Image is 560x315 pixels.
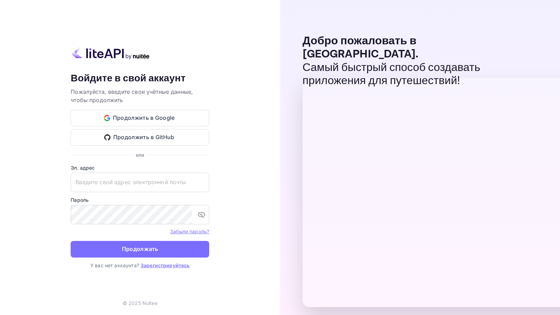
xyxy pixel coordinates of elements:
button: Продолжать [71,241,209,258]
button: Продолжить в GitHub [71,129,209,146]
img: liteapi [71,46,150,60]
ya-tr-span: или [136,152,144,158]
ya-tr-span: © 2025 Nuitee [123,300,158,306]
ya-tr-span: Эл. адрес [71,165,95,171]
ya-tr-span: Продолжить в Google [113,113,175,123]
ya-tr-span: Самый быстрый способ создавать приложения для путешествий! [303,61,480,88]
input: Введите свой адрес электронной почты [71,173,209,192]
ya-tr-span: Пожалуйста, введите свои учётные данные, чтобы продолжить [71,88,193,103]
ya-tr-span: Добро пожаловать в [GEOGRAPHIC_DATA]. [303,34,419,61]
ya-tr-span: Пароль [71,197,89,203]
button: Продолжить в Google [71,110,209,126]
a: Зарегистрируйтесь [141,262,190,268]
ya-tr-span: Забыли пароль? [170,228,209,234]
a: Забыли пароль? [170,228,209,235]
button: переключить видимость пароля [195,208,208,222]
ya-tr-span: Продолжать [122,244,158,254]
ya-tr-span: Войдите в свой аккаунт [71,72,186,85]
ya-tr-span: Продолжить в GitHub [113,133,175,142]
ya-tr-span: У вас нет аккаунта? [90,262,139,268]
